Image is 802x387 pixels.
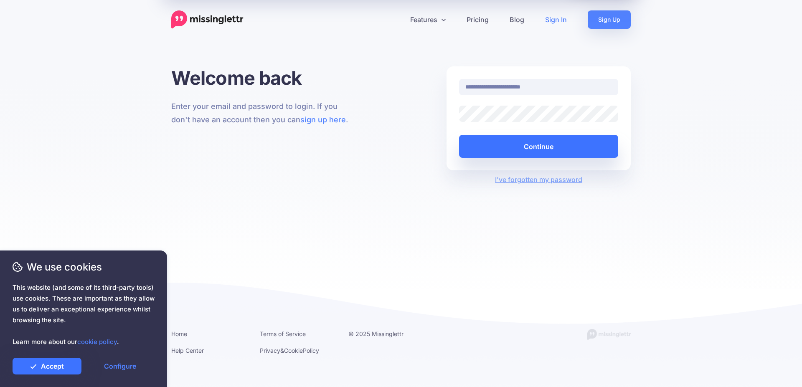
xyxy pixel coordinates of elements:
[13,260,155,274] span: We use cookies
[535,10,577,29] a: Sign In
[77,338,117,346] a: cookie policy
[456,10,499,29] a: Pricing
[171,66,355,89] h1: Welcome back
[284,347,303,354] a: Cookie
[13,282,155,347] span: This website (and some of its third-party tools) use cookies. These are important as they allow u...
[260,347,280,354] a: Privacy
[459,135,618,158] button: Continue
[499,10,535,29] a: Blog
[260,345,336,356] li: & Policy
[300,115,346,124] a: sign up here
[260,330,306,337] a: Terms of Service
[171,330,187,337] a: Home
[588,10,631,29] a: Sign Up
[171,100,355,126] p: Enter your email and password to login. If you don't have an account then you can .
[495,175,582,184] a: I've forgotten my password
[13,358,81,374] a: Accept
[400,10,456,29] a: Features
[348,329,424,339] li: © 2025 Missinglettr
[86,358,155,374] a: Configure
[171,347,204,354] a: Help Center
